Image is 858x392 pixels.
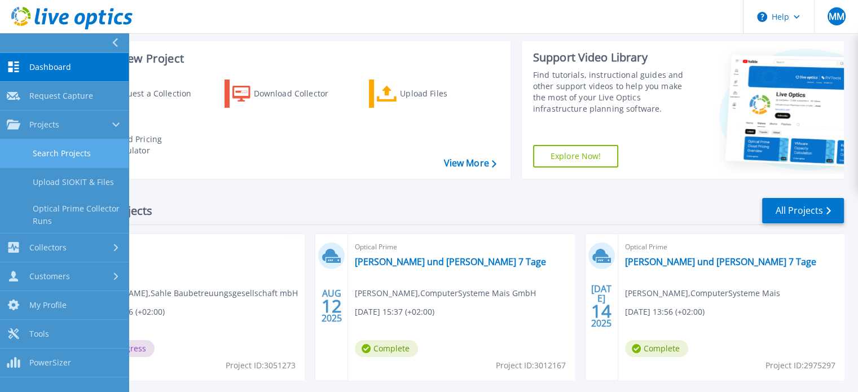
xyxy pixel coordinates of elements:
span: Collectors [29,243,67,253]
span: [PERSON_NAME] , ComputerSysteme Mais [625,287,780,299]
a: Request a Collection [80,80,206,108]
a: Cloud Pricing Calculator [80,131,206,159]
a: Explore Now! [533,145,619,168]
a: View More [443,158,496,169]
span: Complete [625,340,688,357]
div: Upload Files [400,82,490,105]
a: [PERSON_NAME] und [PERSON_NAME] 7 Tage [355,256,546,267]
span: Tools [29,329,49,339]
span: Projects [29,120,59,130]
span: My Profile [29,300,67,310]
span: 12 [322,301,342,311]
span: [PERSON_NAME] , ComputerSysteme Mais GmbH [355,287,536,299]
span: Project ID: 2975297 [765,359,835,372]
div: Find tutorials, instructional guides and other support videos to help you make the most of your L... [533,69,695,114]
div: Support Video Library [533,50,695,65]
span: [DATE] 13:56 (+02:00) [625,306,705,318]
span: Optical Prime [355,241,567,253]
span: [DATE] 15:37 (+02:00) [355,306,434,318]
div: AUG 2025 [321,285,342,327]
h3: Start a New Project [80,52,496,65]
span: Optical Prime [85,241,297,253]
span: Request Capture [29,91,93,101]
span: Dashboard [29,62,71,72]
a: Upload Files [369,80,495,108]
div: Request a Collection [112,82,203,105]
span: MM [828,12,844,21]
span: 14 [591,306,611,316]
span: Complete [355,340,418,357]
div: Download Collector [254,82,344,105]
span: PowerSizer [29,358,71,368]
span: Customers [29,271,70,281]
a: [PERSON_NAME] und [PERSON_NAME] 7 Tage [625,256,816,267]
div: Cloud Pricing Calculator [111,134,201,156]
span: Optical Prime [625,241,837,253]
span: Project ID: 3012167 [496,359,566,372]
span: [PERSON_NAME] , Sahle Baubetreuungsgesellschaft mbH [85,287,298,299]
a: All Projects [762,198,844,223]
div: [DATE] 2025 [591,285,612,327]
span: Project ID: 3051273 [226,359,296,372]
a: Download Collector [225,80,350,108]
